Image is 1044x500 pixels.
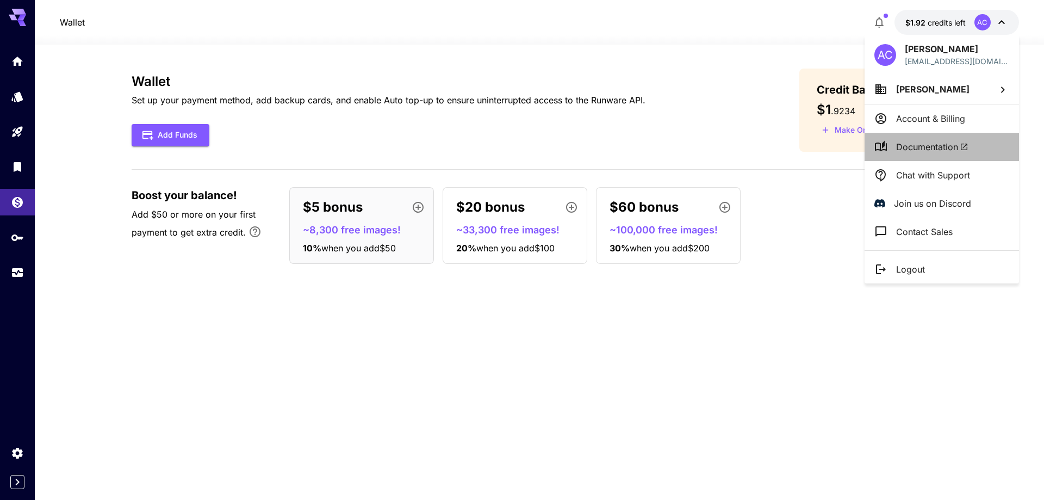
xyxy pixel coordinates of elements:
[896,169,970,182] p: Chat with Support
[896,263,925,276] p: Logout
[865,75,1019,104] button: [PERSON_NAME]
[896,112,965,125] p: Account & Billing
[874,44,896,66] div: AC
[894,197,971,210] p: Join us on Discord
[896,140,968,153] span: Documentation
[990,448,1044,500] iframe: Chat Widget
[896,84,970,95] span: [PERSON_NAME]
[905,55,1009,67] div: acampos@viatecla.com
[905,42,1009,55] p: [PERSON_NAME]
[905,55,1009,67] p: [EMAIL_ADDRESS][DOMAIN_NAME]
[896,225,953,238] p: Contact Sales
